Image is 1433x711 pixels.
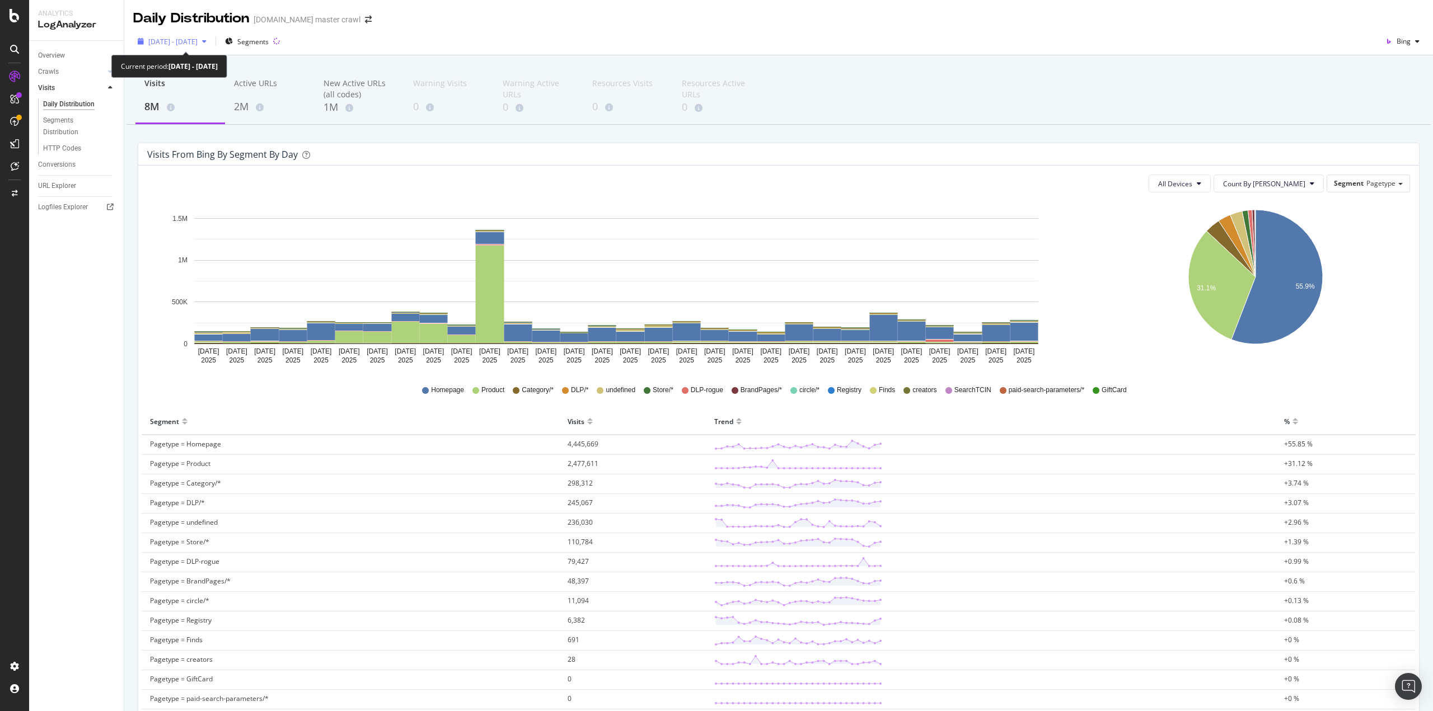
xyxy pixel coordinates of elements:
[741,385,782,395] span: BrandPages/*
[929,347,950,355] text: [DATE]
[760,347,781,355] text: [DATE]
[178,257,188,265] text: 1M
[707,356,722,364] text: 2025
[623,356,638,364] text: 2025
[653,385,673,395] span: Store/*
[676,347,697,355] text: [DATE]
[150,635,203,644] span: Pagetype = Finds
[168,62,218,71] b: [DATE] - [DATE]
[536,347,557,355] text: [DATE]
[150,557,219,566] span: Pagetype = DLP-rogue
[150,596,209,605] span: Pagetype = circle/*
[503,78,574,100] div: Warning Active URLs
[479,347,500,355] text: [DATE]
[566,356,582,364] text: 2025
[144,78,216,99] div: Visits
[201,356,216,364] text: 2025
[150,576,231,586] span: Pagetype = BrandPages/*
[1284,694,1299,703] span: +0 %
[1284,478,1309,488] span: +3.74 %
[789,347,810,355] text: [DATE]
[172,215,188,223] text: 1.5M
[1197,285,1216,293] text: 31.1%
[221,32,273,50] button: Segments
[38,159,76,171] div: Conversions
[568,596,589,605] span: 11,094
[313,356,329,364] text: 2025
[234,78,306,99] div: Active URLs
[1103,201,1408,369] svg: A chart.
[592,100,664,114] div: 0
[571,385,588,395] span: DLP/*
[365,16,372,23] div: arrow-right-arrow-left
[237,37,269,46] span: Segments
[148,37,198,46] span: [DATE] - [DATE]
[150,537,209,547] span: Pagetype = Store/*
[1296,282,1315,290] text: 55.9%
[121,60,218,73] div: Current period:
[879,385,895,395] span: Finds
[38,50,116,62] a: Overview
[38,66,105,78] a: Crawls
[38,201,116,213] a: Logfiles Explorer
[423,347,444,355] text: [DATE]
[568,635,579,644] span: 691
[679,356,694,364] text: 2025
[1284,596,1309,605] span: +0.13 %
[133,32,211,50] button: [DATE] - [DATE]
[1284,498,1309,507] span: +3.07 %
[43,98,116,110] a: Daily Distribution
[876,356,891,364] text: 2025
[568,615,585,625] span: 6,382
[1334,178,1364,188] span: Segment
[324,78,395,100] div: New Active URLs (all codes)
[38,66,59,78] div: Crawls
[481,385,504,395] span: Product
[819,356,835,364] text: 2025
[198,347,219,355] text: [DATE]
[483,356,498,364] text: 2025
[147,149,298,160] div: Visits from bing by Segment by Day
[38,9,115,18] div: Analytics
[150,517,218,527] span: Pagetype = undefined
[568,478,593,488] span: 298,312
[568,498,593,507] span: 245,067
[43,143,81,154] div: HTTP Codes
[398,356,413,364] text: 2025
[339,347,360,355] text: [DATE]
[799,385,819,395] span: circle/*
[682,78,753,100] div: Resources Active URLs
[150,459,210,468] span: Pagetype = Product
[837,385,861,395] span: Registry
[150,412,179,430] div: Segment
[234,100,306,114] div: 2M
[989,356,1004,364] text: 2025
[150,498,205,507] span: Pagetype = DLP/*
[848,356,863,364] text: 2025
[38,18,115,31] div: LogAnalyzer
[1366,178,1395,188] span: Pagetype
[43,115,105,138] div: Segments Distribution
[985,347,1006,355] text: [DATE]
[957,347,978,355] text: [DATE]
[38,201,88,213] div: Logfiles Explorer
[682,100,753,115] div: 0
[568,517,593,527] span: 236,030
[792,356,807,364] text: 2025
[904,356,919,364] text: 2025
[257,356,273,364] text: 2025
[1223,179,1305,189] span: Count By Day
[144,100,216,114] div: 8M
[691,385,723,395] span: DLP-rogue
[395,347,416,355] text: [DATE]
[1395,673,1422,700] div: Open Intercom Messenger
[226,347,247,355] text: [DATE]
[1017,356,1032,364] text: 2025
[932,356,947,364] text: 2025
[431,385,464,395] span: Homepage
[150,478,221,488] span: Pagetype = Category/*
[1284,615,1309,625] span: +0.08 %
[150,674,213,684] span: Pagetype = GiftCard
[38,180,76,192] div: URL Explorer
